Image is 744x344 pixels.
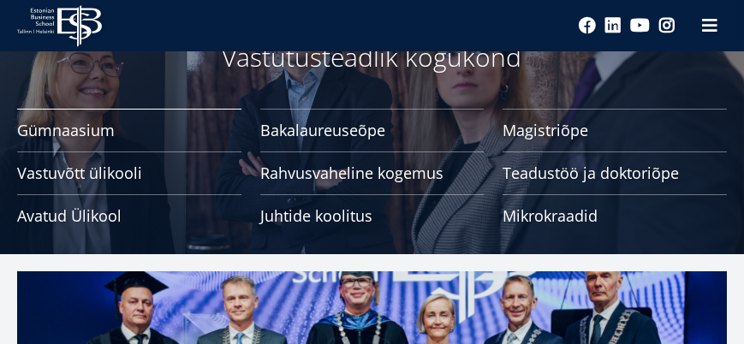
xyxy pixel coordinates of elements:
span: Magistriõpe [503,122,727,139]
a: Rahvusvaheline kogemus [260,151,485,194]
span: Juhtide koolitus [260,207,485,224]
a: Magistriõpe [503,109,727,151]
a: Juhtide koolitus [260,194,485,237]
span: Teadustöö ja doktoriõpe [503,164,727,181]
a: Mikrokraadid [503,194,727,237]
span: Vastuvõtt ülikooli [17,164,241,181]
span: Gümnaasium [17,122,241,139]
span: Bakalaureuseõpe [260,122,485,139]
p: Vastutusteadlik kogukond [17,40,727,74]
a: Gümnaasium [17,109,241,151]
span: Avatud Ülikool [17,207,241,224]
a: Avatud Ülikool [17,194,241,237]
a: Facebook [579,17,596,34]
a: Linkedin [604,17,622,34]
a: Instagram [658,17,676,34]
a: Youtube [630,17,650,34]
a: Bakalaureuseõpe [260,109,485,151]
span: Mikrokraadid [503,207,727,224]
a: Vastuvõtt ülikooli [17,151,241,194]
span: Rahvusvaheline kogemus [260,164,485,181]
a: Teadustöö ja doktoriõpe [503,151,727,194]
